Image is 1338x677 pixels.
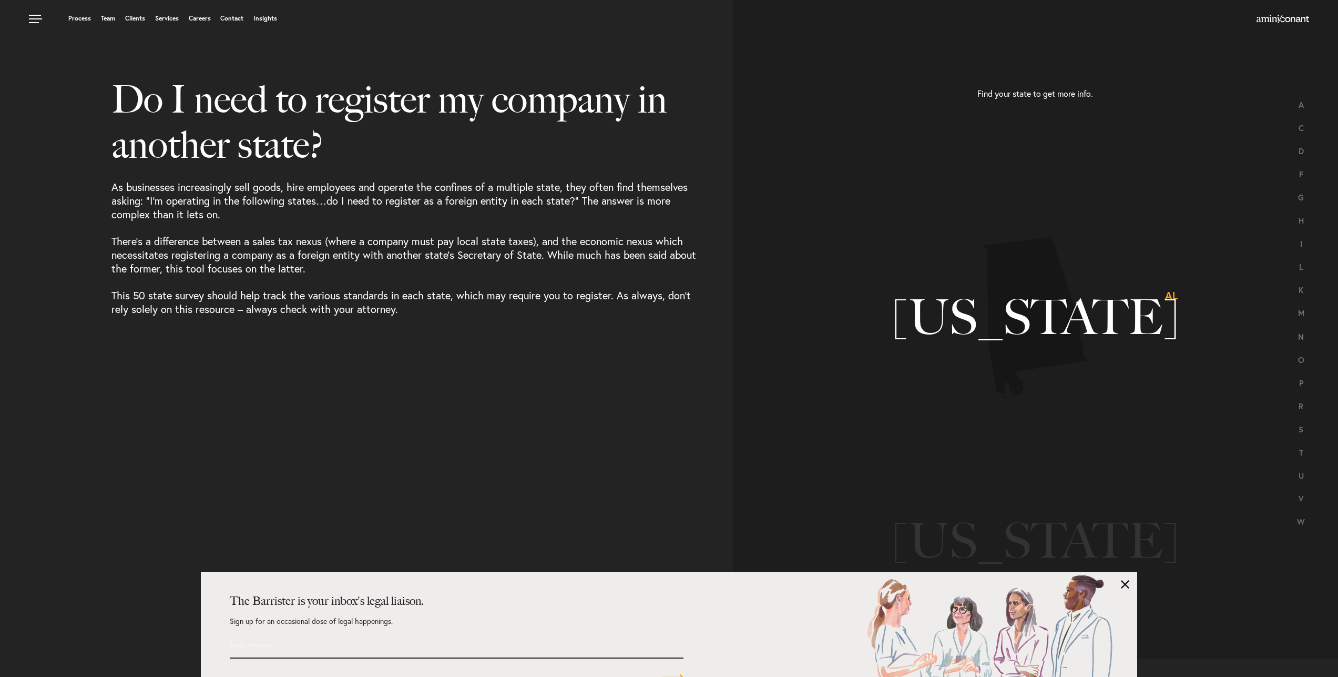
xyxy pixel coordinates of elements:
a: Insights [253,15,277,22]
a: D [1299,146,1304,156]
a: Alabama [893,293,1178,341]
a: T [1299,447,1303,458]
span: AL [1165,290,1178,301]
a: Alaska [893,517,1178,565]
a: S [1299,424,1303,435]
a: Services [155,15,179,22]
a: K [1299,285,1303,295]
p: Sign up for an occasional dose of legal happenings. [230,618,683,635]
h3: [US_STATE] [893,517,1178,565]
h3: [US_STATE] [893,293,1178,341]
h2: Find your state to get more info. [977,87,1093,100]
input: Email Address [230,635,570,653]
a: L [1299,261,1303,272]
a: N [1298,331,1304,342]
a: V [1299,493,1303,504]
a: Contact [220,15,243,22]
p: As businesses increasingly sell goods, hire employees and operate the confines of a multiple stat... [111,167,701,221]
a: F [1299,169,1303,179]
a: Careers [189,15,211,22]
strong: The Barrister is your inbox's legal liaison. [230,594,424,608]
a: P [1299,378,1303,388]
a: G [1298,192,1304,203]
h1: Do I need to register my company in another state? [111,77,701,167]
li: 2 of 51 [733,206,1338,429]
a: R [1299,401,1303,411]
a: W [1297,517,1305,527]
a: Process [68,15,91,22]
a: U [1299,470,1304,481]
a: Home [1257,15,1309,24]
img: Amini & Conant [1257,15,1309,23]
a: C [1299,123,1304,133]
p: This 50 state survey should help track the various standards in each state, which may require you... [111,276,701,316]
a: I [1300,238,1302,249]
a: Clients [125,15,145,22]
a: Team [101,15,115,22]
a: M [1298,308,1304,318]
p: There’s a difference between a sales tax nexus (where a company must pay local state taxes), and ... [111,221,701,276]
li: 3 of 51 [733,429,1338,652]
a: H [1299,215,1304,226]
a: A [1299,99,1304,110]
a: O [1298,355,1304,365]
